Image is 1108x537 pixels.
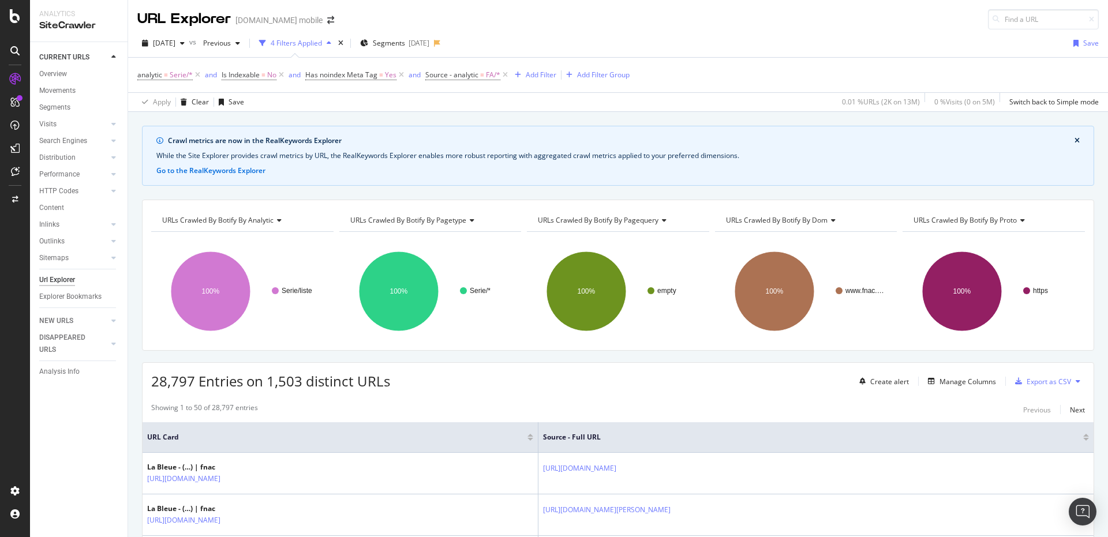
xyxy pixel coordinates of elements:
[271,38,322,48] div: 4 Filters Applied
[543,504,671,516] a: [URL][DOMAIN_NAME][PERSON_NAME]
[39,102,119,114] a: Segments
[261,70,265,80] span: =
[39,219,59,231] div: Inlinks
[390,287,407,295] text: 100%
[914,215,1017,225] span: URLs Crawled By Botify By proto
[765,287,783,295] text: 100%
[577,70,630,80] div: Add Filter Group
[39,332,98,356] div: DISAPPEARED URLS
[39,118,108,130] a: Visits
[536,211,699,230] h4: URLs Crawled By Botify By pagequery
[953,287,971,295] text: 100%
[153,38,175,48] span: 2025 Aug. 1st
[156,151,1080,161] div: While the Site Explorer provides crawl metrics by URL, the RealKeywords Explorer enables more rob...
[39,135,108,147] a: Search Engines
[39,185,108,197] a: HTTP Codes
[39,68,119,80] a: Overview
[39,19,118,32] div: SiteCrawler
[137,34,189,52] button: [DATE]
[39,51,89,63] div: CURRENT URLS
[327,16,334,24] div: arrow-right-arrow-left
[142,126,1094,186] div: info banner
[151,241,331,341] svg: A chart.
[1023,403,1051,416] button: Previous
[39,85,119,97] a: Movements
[254,34,336,52] button: 4 Filters Applied
[151,403,258,416] div: Showing 1 to 50 of 28,797 entries
[205,69,217,80] button: and
[724,211,887,230] h4: URLs Crawled By Botify By dom
[235,14,323,26] div: [DOMAIN_NAME] mobile
[409,70,421,80] div: and
[409,38,429,48] div: [DATE]
[39,366,80,378] div: Analysis Info
[147,432,525,442] span: URL Card
[726,215,828,225] span: URLs Crawled By Botify By dom
[137,9,231,29] div: URL Explorer
[1023,405,1051,415] div: Previous
[527,241,707,341] div: A chart.
[147,462,271,472] div: La Bleue - (…) | fnac
[39,235,65,247] div: Outlinks
[543,432,1066,442] span: Source - Full URL
[1010,372,1071,390] button: Export as CSV
[934,97,995,107] div: 0 % Visits ( 0 on 5M )
[199,34,245,52] button: Previous
[348,211,511,230] h4: URLs Crawled By Botify By pagetype
[162,215,274,225] span: URLs Crawled By Botify By analytic
[870,377,909,386] div: Create alert
[562,68,630,82] button: Add Filter Group
[1070,403,1085,416] button: Next
[168,136,1075,146] div: Crawl metrics are now in the RealKeywords Explorer
[176,93,209,111] button: Clear
[903,241,1083,341] svg: A chart.
[1083,38,1099,48] div: Save
[39,202,64,214] div: Content
[470,287,491,295] text: Serie/*
[1069,498,1096,525] div: Open Intercom Messenger
[39,219,108,231] a: Inlinks
[1009,97,1099,107] div: Switch back to Simple mode
[510,68,556,82] button: Add Filter
[153,97,171,107] div: Apply
[39,152,108,164] a: Distribution
[229,97,244,107] div: Save
[39,68,67,80] div: Overview
[409,69,421,80] button: and
[39,118,57,130] div: Visits
[170,67,193,83] span: Serie/*
[373,38,405,48] span: Segments
[911,211,1075,230] h4: URLs Crawled By Botify By proto
[578,287,596,295] text: 100%
[305,70,377,80] span: Has noindex Meta Tag
[39,9,118,19] div: Analytics
[39,152,76,164] div: Distribution
[1027,377,1071,386] div: Export as CSV
[289,69,301,80] button: and
[39,168,108,181] a: Performance
[39,366,119,378] a: Analysis Info
[543,463,616,474] a: [URL][DOMAIN_NAME]
[526,70,556,80] div: Add Filter
[1033,287,1048,295] text: https
[39,274,75,286] div: Url Explorer
[289,70,301,80] div: and
[282,287,312,295] text: Serie/liste
[1069,34,1099,52] button: Save
[39,274,119,286] a: Url Explorer
[39,315,108,327] a: NEW URLS
[39,332,108,356] a: DISAPPEARED URLS
[425,70,478,80] span: Source - analytic
[339,241,519,341] svg: A chart.
[350,215,466,225] span: URLs Crawled By Botify By pagetype
[923,374,996,388] button: Manage Columns
[39,168,80,181] div: Performance
[1070,405,1085,415] div: Next
[939,377,996,386] div: Manage Columns
[202,287,220,295] text: 100%
[267,67,276,83] span: No
[842,97,920,107] div: 0.01 % URLs ( 2K on 13M )
[385,67,396,83] span: Yes
[715,241,895,341] div: A chart.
